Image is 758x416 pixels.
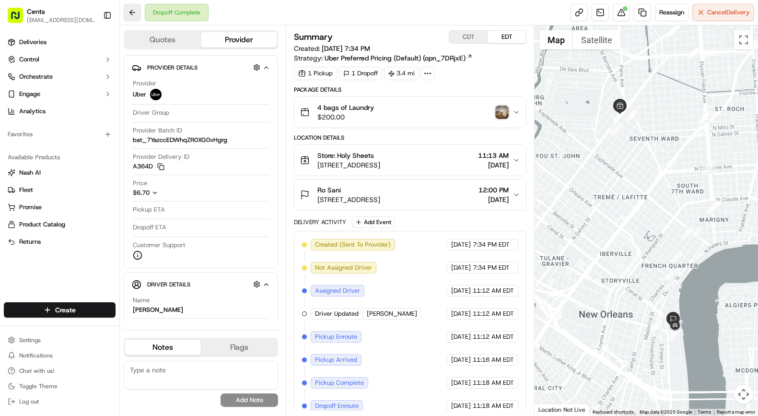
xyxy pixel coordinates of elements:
[573,30,620,49] button: Show satellite imagery
[43,101,132,109] div: We're available if you need us!
[4,217,116,232] button: Product Catalog
[315,240,391,249] span: Created (Sent To Provider)
[662,271,674,283] div: 18
[294,145,526,176] button: Store: Holy Sheets[STREET_ADDRESS]11:13 AM[DATE]
[4,86,116,102] button: Engage
[133,205,165,214] span: Pickup ETA
[19,238,41,246] span: Returns
[19,398,39,405] span: Log out
[133,136,227,144] span: bat_7YazccEDWhqZR0XG0vHgrg
[4,104,116,119] a: Analytics
[451,356,471,364] span: [DATE]
[4,150,116,165] div: Available Products
[322,44,370,53] span: [DATE] 7:34 PM
[473,333,514,341] span: 11:12 AM EDT
[4,364,116,378] button: Chat with us!
[339,67,382,80] div: 1 Dropoff
[707,8,750,17] span: Cancel Delivery
[10,38,175,54] p: Welcome 👋
[734,385,753,404] button: Map camera controls
[352,216,395,228] button: Add Event
[473,240,510,249] span: 7:34 PM EDT
[80,149,83,156] span: •
[150,89,162,100] img: uber-new-logo.jpeg
[317,151,374,160] span: Store: Holy Sheets
[133,306,183,314] div: [PERSON_NAME]
[294,33,333,41] h3: Summary
[8,186,112,194] a: Fleet
[708,201,721,213] div: 14
[147,281,190,288] span: Driver Details
[6,211,77,228] a: 📗Knowledge Base
[133,126,182,135] span: Provider Batch ID
[625,109,638,122] div: 6
[19,175,27,183] img: 1736555255976-a54dd68f-1ca7-489b-9aae-adbdc363a1c4
[55,305,76,315] span: Create
[19,72,53,81] span: Orchestrate
[163,95,175,106] button: Start new chat
[317,195,380,204] span: [STREET_ADDRESS]
[43,92,157,101] div: Start new chat
[27,16,95,24] span: [EMAIL_ADDRESS][DOMAIN_NAME]
[4,165,116,180] button: Nash AI
[19,149,27,157] img: 1736555255976-a54dd68f-1ca7-489b-9aae-adbdc363a1c4
[19,214,73,224] span: Knowledge Base
[10,215,17,223] div: 📗
[4,69,116,84] button: Orchestrate
[681,226,694,239] div: 16
[8,238,112,246] a: Returns
[294,97,526,128] button: 4 bags of Laundry$200.00photo_proof_of_delivery image
[133,153,189,161] span: Provider Delivery ID
[665,279,678,292] div: 19
[27,7,45,16] button: Cents
[10,140,25,155] img: Grace Nketiah
[294,44,370,53] span: Created:
[451,286,471,295] span: [DATE]
[10,10,29,29] img: Nash
[537,403,569,416] a: Open this area in Google Maps (opens a new window)
[19,107,46,116] span: Analytics
[19,382,58,390] span: Toggle Theme
[294,53,473,63] div: Strategy:
[4,52,116,67] button: Control
[77,211,158,228] a: 💻API Documentation
[133,108,169,117] span: Driver Group
[473,402,514,410] span: 11:18 AM EDT
[539,30,573,49] button: Show street map
[478,160,509,170] span: [DATE]
[384,67,419,80] div: 3.4 mi
[698,409,711,415] a: Terms (opens in new tab)
[473,309,514,318] span: 11:12 AM EDT
[451,333,471,341] span: [DATE]
[315,309,359,318] span: Driver Updated
[451,309,471,318] span: [DATE]
[325,53,466,63] span: Uber Preferred Pricing (Default) (opn_7DRjxE)
[623,98,635,110] div: 3
[315,356,357,364] span: Pickup Arrived
[610,123,623,135] div: 7
[294,179,526,210] button: Ro Sani[STREET_ADDRESS]12:00 PM[DATE]
[315,333,357,341] span: Pickup Enroute
[478,195,509,204] span: [DATE]
[664,312,676,324] div: 20
[317,185,341,195] span: Ro Sani
[703,161,715,174] div: 12
[668,328,680,340] div: 23
[81,215,89,223] div: 💻
[133,241,186,250] span: Customer Support
[495,106,509,119] img: photo_proof_of_delivery image
[451,379,471,387] span: [DATE]
[670,251,683,263] div: 17
[19,367,54,375] span: Chat with us!
[4,127,116,142] div: Favorites
[19,220,65,229] span: Product Catalog
[717,409,755,415] a: Report a map error
[478,185,509,195] span: 12:00 PM
[698,111,711,124] div: 11
[25,62,173,72] input: Got a question? Start typing here...
[689,227,701,239] div: 15
[4,234,116,250] button: Returns
[655,4,688,21] button: Reassign
[294,218,346,226] div: Delivery Activity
